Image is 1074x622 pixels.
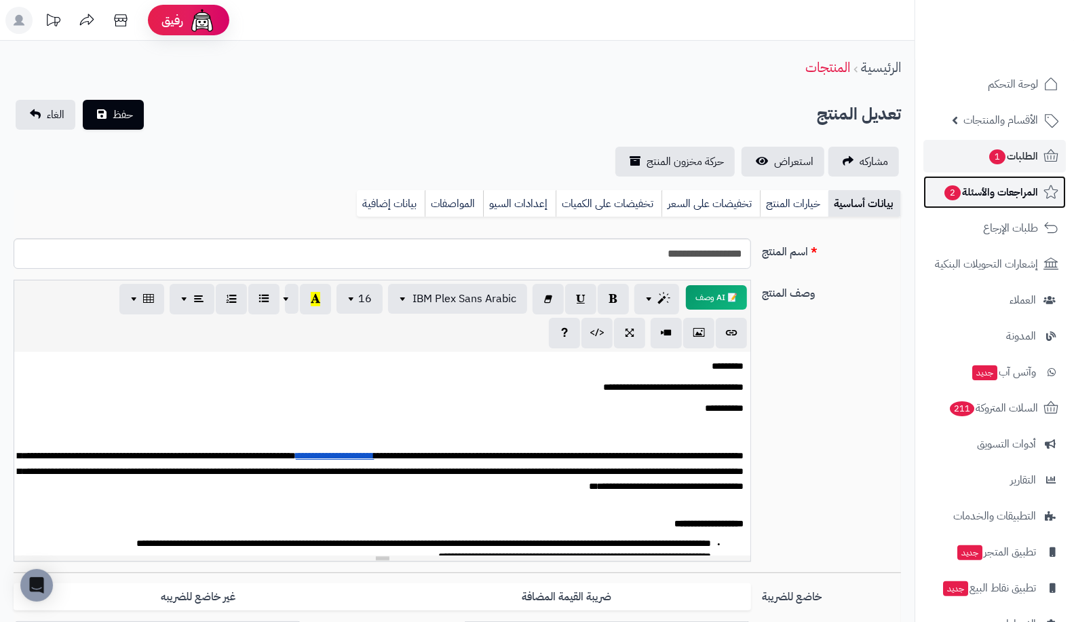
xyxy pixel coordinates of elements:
[413,291,516,307] span: IBM Plex Sans Arabic
[16,100,75,130] a: الغاء
[923,68,1066,100] a: لوحة التحكم
[988,75,1038,94] span: لوحة التحكم
[923,212,1066,244] a: طلبات الإرجاع
[161,12,183,29] span: رفيق
[1006,327,1036,346] span: المدونة
[615,147,735,177] a: حركة مخزون المنتج
[972,365,997,380] span: جديد
[923,536,1066,568] a: تطبيق المتجرجديد
[923,320,1066,352] a: المدونة
[556,190,661,217] a: تخفيضات على الكميات
[963,111,1038,130] span: الأقسام والمنتجات
[983,219,1038,238] span: طلبات الإرجاع
[756,583,906,605] label: خاضع للضريبة
[923,392,1066,424] a: السلات المتروكة211
[948,399,1038,418] span: السلات المتروكة
[923,464,1066,496] a: التقارير
[953,507,1036,526] span: التطبيقات والخدمات
[1010,471,1036,490] span: التقارير
[923,176,1066,208] a: المراجعات والأسئلة2
[358,291,372,307] span: 16
[935,255,1038,274] span: إشعارات التحويلات البنكية
[817,100,901,128] h2: تعديل المنتج
[756,280,906,301] label: وصف المنتج
[942,579,1036,598] span: تطبيق نقاط البيع
[36,7,70,37] a: تحديثات المنصة
[923,428,1066,460] a: أدوات التسويق
[988,147,1038,166] span: الطلبات
[956,543,1036,562] span: تطبيق المتجر
[989,149,1005,164] span: 1
[923,248,1066,280] a: إشعارات التحويلات البنكية
[971,363,1036,382] span: وآتس آب
[977,435,1036,454] span: أدوات التسويق
[923,140,1066,172] a: الطلبات1
[742,147,824,177] a: استعراض
[982,35,1061,63] img: logo-2.png
[828,147,899,177] a: مشاركه
[756,238,906,260] label: اسم المنتج
[923,284,1066,316] a: العملاء
[483,190,556,217] a: إعدادات السيو
[944,185,961,200] span: 2
[943,581,968,596] span: جديد
[923,572,1066,604] a: تطبيق نقاط البيعجديد
[189,7,216,34] img: ai-face.png
[923,500,1066,532] a: التطبيقات والخدمات
[950,401,974,416] span: 211
[774,153,813,170] span: استعراض
[383,583,752,611] label: ضريبة القيمة المضافة
[805,57,850,77] a: المنتجات
[47,107,64,123] span: الغاء
[425,190,483,217] a: المواصفات
[14,583,383,611] label: غير خاضع للضريبه
[760,190,828,217] a: خيارات المنتج
[1010,291,1036,310] span: العملاء
[357,190,425,217] a: بيانات إضافية
[337,284,383,314] button: 16
[828,190,901,217] a: بيانات أساسية
[943,183,1038,202] span: المراجعات والأسئلة
[20,569,53,602] div: Open Intercom Messenger
[860,153,888,170] span: مشاركه
[686,285,747,310] button: 📝 AI وصف
[388,284,527,314] button: IBM Plex Sans Arabic
[923,356,1066,388] a: وآتس آبجديد
[647,153,724,170] span: حركة مخزون المنتج
[957,545,982,560] span: جديد
[861,57,901,77] a: الرئيسية
[113,107,133,123] span: حفظ
[83,100,144,130] button: حفظ
[661,190,760,217] a: تخفيضات على السعر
